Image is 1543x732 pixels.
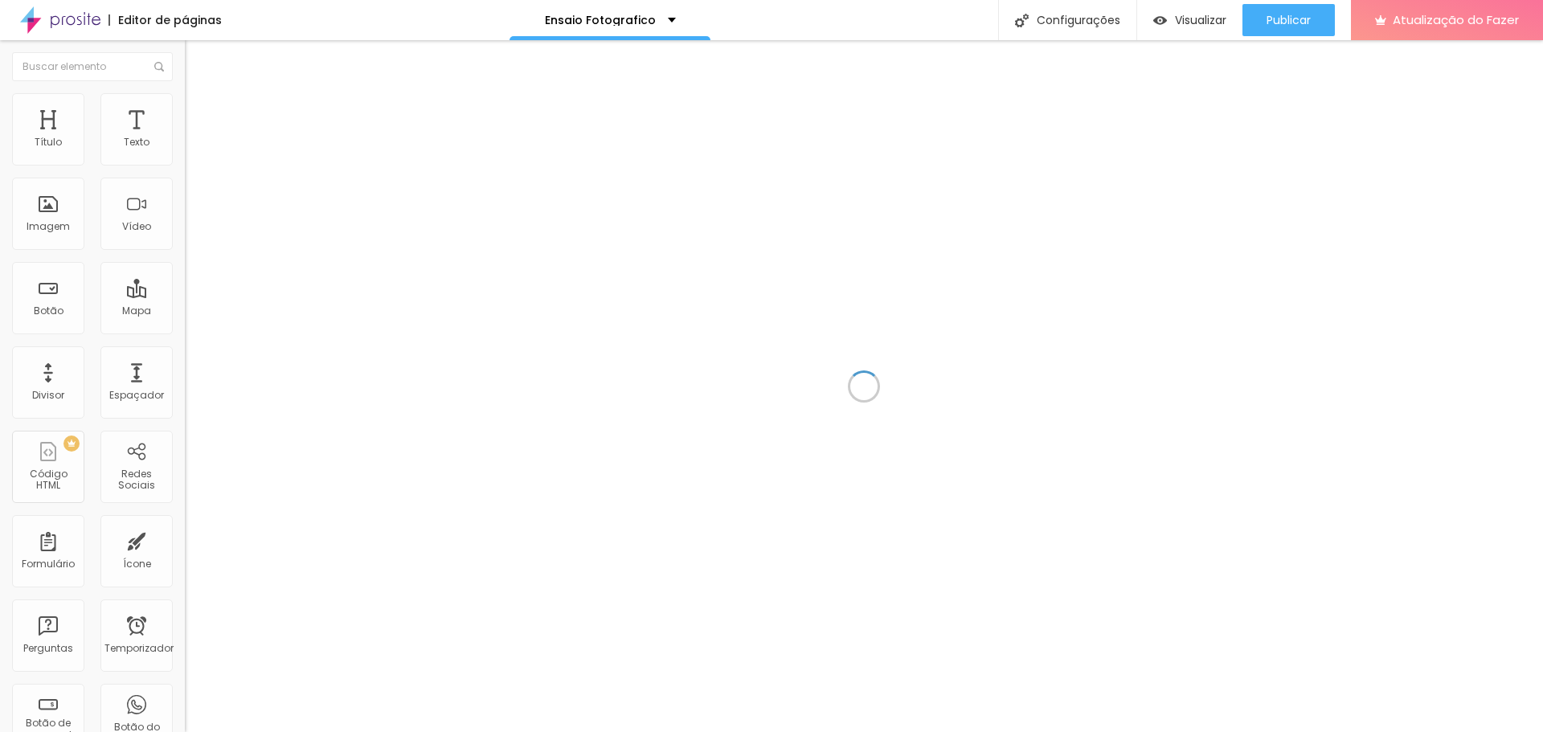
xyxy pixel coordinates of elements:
font: Publicar [1267,12,1311,28]
img: Ícone [154,62,164,72]
font: Mapa [122,304,151,317]
font: Atualização do Fazer [1393,11,1519,28]
font: Botão [34,304,63,317]
button: Visualizar [1137,4,1242,36]
button: Publicar [1242,4,1335,36]
font: Espaçador [109,388,164,402]
font: Divisor [32,388,64,402]
font: Temporizador [104,641,174,655]
font: Título [35,135,62,149]
font: Perguntas [23,641,73,655]
img: view-1.svg [1153,14,1167,27]
font: Editor de páginas [118,12,222,28]
font: Redes Sociais [118,467,155,492]
font: Configurações [1037,12,1120,28]
font: Visualizar [1175,12,1226,28]
font: Formulário [22,557,75,570]
font: Imagem [27,219,70,233]
font: Texto [124,135,149,149]
font: Ícone [123,557,151,570]
img: Ícone [1015,14,1029,27]
input: Buscar elemento [12,52,173,81]
p: Ensaio Fotografico [545,14,656,26]
font: Vídeo [122,219,151,233]
font: Código HTML [30,467,68,492]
